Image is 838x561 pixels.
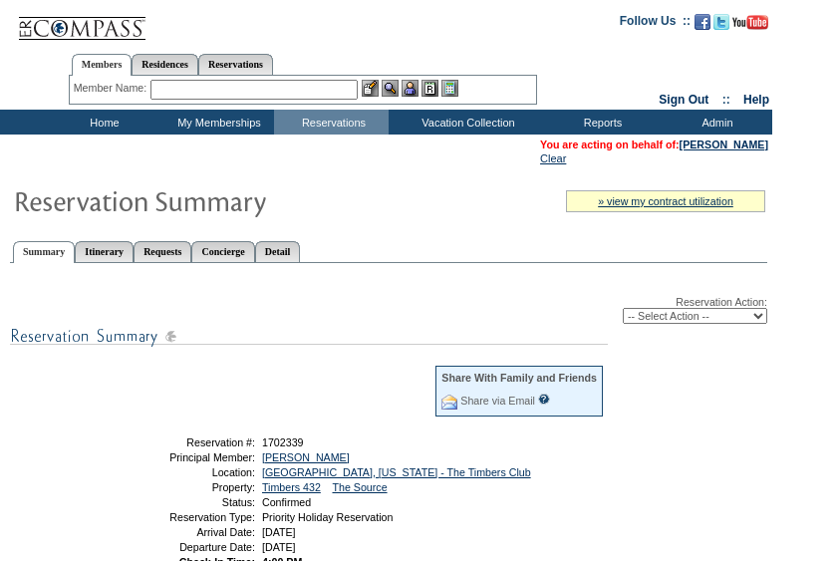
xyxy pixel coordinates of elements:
a: Help [743,93,769,107]
span: Confirmed [262,496,311,508]
a: Clear [540,152,566,164]
a: Members [72,54,133,76]
img: View [382,80,399,97]
a: Timbers 432 [262,481,321,493]
td: Reservations [274,110,389,135]
td: Arrival Date: [113,526,255,538]
a: Concierge [191,241,254,262]
td: Home [45,110,159,135]
a: The Source [332,481,387,493]
img: subTtlResSummary.gif [10,324,608,349]
a: Sign Out [659,93,708,107]
td: Location: [113,466,255,478]
img: Reservaton Summary [13,180,412,220]
a: Share via Email [460,395,535,407]
td: Departure Date: [113,541,255,553]
div: Reservation Action: [10,296,767,324]
span: [DATE] [262,526,296,538]
img: b_edit.gif [362,80,379,97]
img: Subscribe to our YouTube Channel [732,15,768,30]
a: [PERSON_NAME] [680,139,768,150]
td: Vacation Collection [389,110,543,135]
td: Follow Us :: [620,12,691,36]
img: Impersonate [402,80,419,97]
input: What is this? [538,394,550,405]
a: [GEOGRAPHIC_DATA], [US_STATE] - The Timbers Club [262,466,531,478]
a: Summary [13,241,75,263]
img: Follow us on Twitter [713,14,729,30]
td: Reports [543,110,658,135]
img: Become our fan on Facebook [695,14,710,30]
span: 1702339 [262,436,304,448]
img: b_calculator.gif [441,80,458,97]
div: Member Name: [74,80,150,97]
a: » view my contract utilization [598,195,733,207]
a: Residences [132,54,198,75]
span: You are acting on behalf of: [540,139,768,150]
img: Reservations [421,80,438,97]
td: Status: [113,496,255,508]
span: Priority Holiday Reservation [262,511,393,523]
a: Reservations [198,54,273,75]
td: Principal Member: [113,451,255,463]
a: Subscribe to our YouTube Channel [732,20,768,32]
a: Follow us on Twitter [713,20,729,32]
span: :: [722,93,730,107]
div: Share With Family and Friends [441,372,597,384]
a: Become our fan on Facebook [695,20,710,32]
td: Property: [113,481,255,493]
td: Admin [658,110,772,135]
span: [DATE] [262,541,296,553]
td: Reservation Type: [113,511,255,523]
a: Itinerary [75,241,134,262]
a: [PERSON_NAME] [262,451,350,463]
td: Reservation #: [113,436,255,448]
a: Requests [134,241,191,262]
td: My Memberships [159,110,274,135]
a: Detail [255,241,301,262]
